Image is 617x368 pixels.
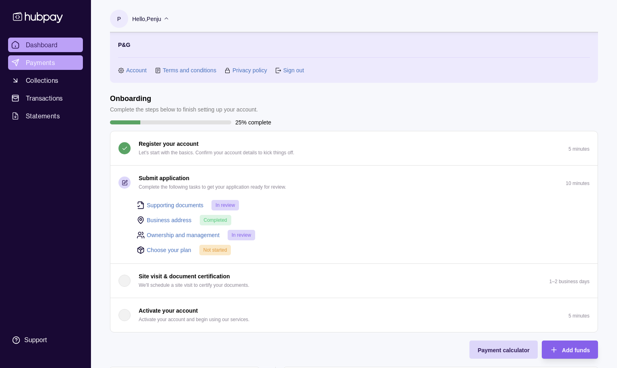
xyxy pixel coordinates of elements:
p: Register your account [139,139,199,148]
p: Activate your account [139,306,198,315]
span: Payments [26,58,55,67]
span: Completed [204,217,227,223]
p: We'll schedule a site visit to certify your documents. [139,281,249,290]
a: Statements [8,109,83,123]
p: P [117,15,121,23]
span: Add funds [562,347,590,353]
a: Transactions [8,91,83,105]
a: Privacy policy [232,66,267,75]
p: 25% complete [235,118,271,127]
button: Activate your account Activate your account and begin using our services.5 minutes [110,298,598,332]
a: Ownership and management [147,231,220,240]
button: Submit application Complete the following tasks to get your application ready for review.10 minutes [110,166,598,200]
p: 1–2 business days [549,279,590,284]
span: Collections [26,76,58,85]
p: P&G [118,40,130,49]
span: Transactions [26,93,63,103]
a: Dashboard [8,38,83,52]
p: Submit application [139,174,189,183]
p: Complete the steps below to finish setting up your account. [110,105,258,114]
button: Site visit & document certification We'll schedule a site visit to certify your documents.1–2 bus... [110,264,598,298]
a: Business address [147,216,192,225]
a: Account [126,66,147,75]
button: Register your account Let's start with the basics. Confirm your account details to kick things of... [110,131,598,165]
span: In review [232,232,251,238]
p: Complete the following tasks to get your application ready for review. [139,183,286,191]
p: 5 minutes [568,146,590,152]
p: Let's start with the basics. Confirm your account details to kick things off. [139,148,294,157]
a: Choose your plan [147,246,191,254]
p: 5 minutes [568,313,590,319]
p: Activate your account and begin using our services. [139,315,249,324]
p: Site visit & document certification [139,272,230,281]
a: Collections [8,73,83,88]
p: Hello, Penju [132,15,161,23]
span: Payment calculator [478,347,529,353]
p: 10 minutes [566,181,590,186]
a: Sign out [283,66,304,75]
h1: Onboarding [110,94,258,103]
span: Dashboard [26,40,58,50]
div: Support [24,336,47,345]
span: In review [216,202,235,208]
a: Payments [8,55,83,70]
span: Statements [26,111,60,121]
button: Payment calculator [469,341,537,359]
a: Support [8,332,83,349]
button: Add funds [542,341,598,359]
a: Supporting documents [147,201,203,210]
div: Submit application Complete the following tasks to get your application ready for review.10 minutes [110,200,598,263]
a: Terms and conditions [163,66,216,75]
span: Not started [203,247,227,253]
